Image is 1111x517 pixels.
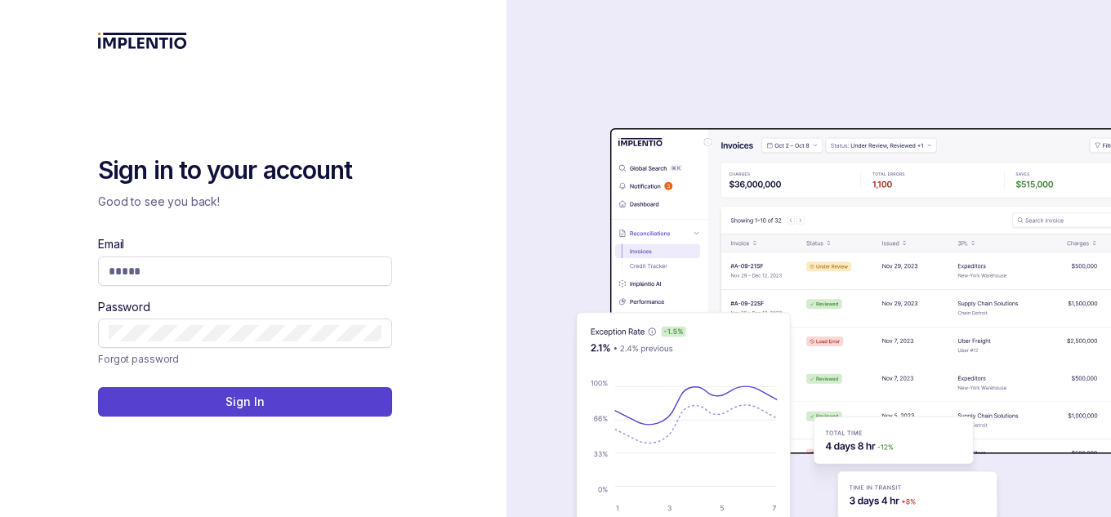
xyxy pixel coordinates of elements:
[98,299,150,315] label: Password
[98,33,187,49] img: logo
[98,194,392,210] p: Good to see you back!
[225,394,264,410] p: Sign In
[98,154,392,187] h2: Sign in to your account
[98,387,392,417] button: Sign In
[98,351,179,368] a: Link Forgot password
[98,351,179,368] p: Forgot password
[98,236,124,252] label: Email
